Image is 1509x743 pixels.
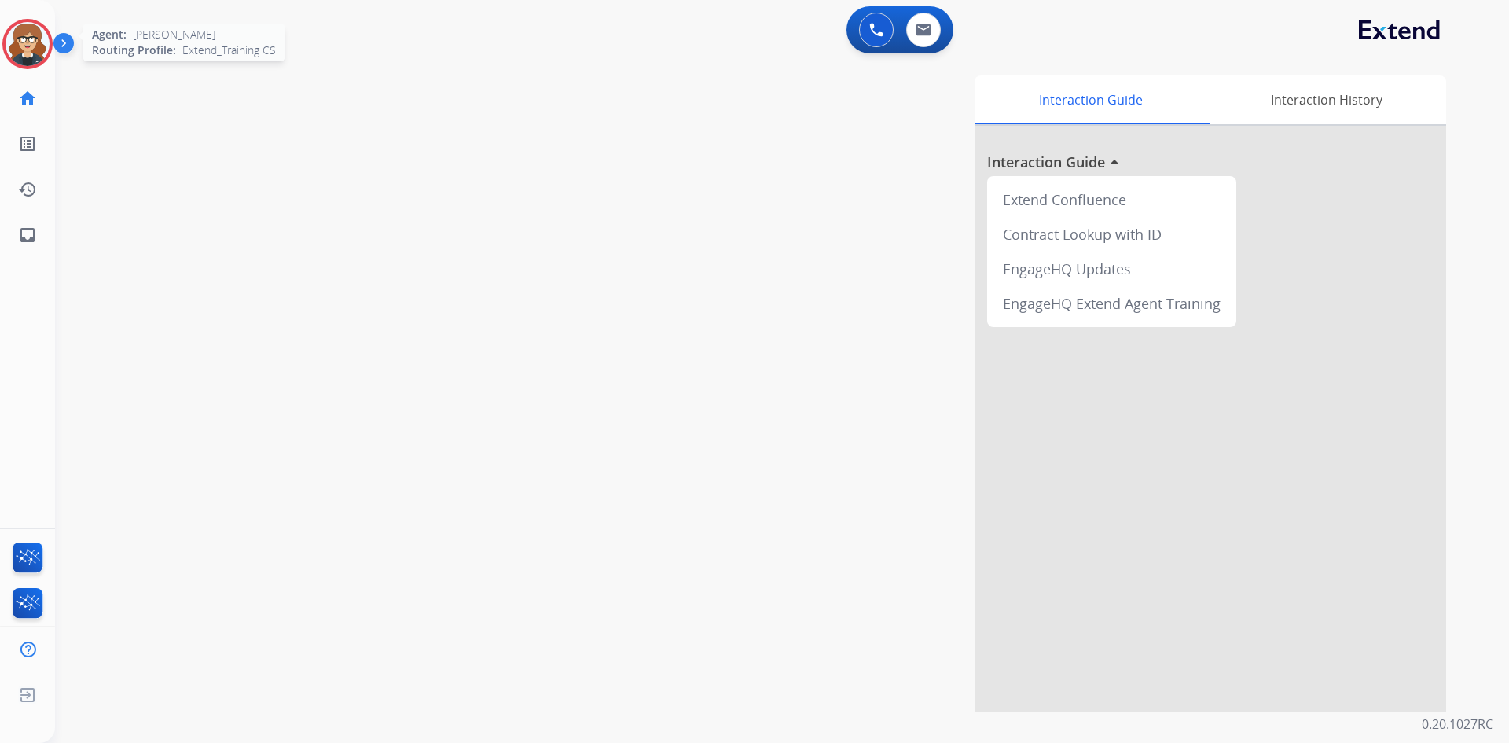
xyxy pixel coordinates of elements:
div: EngageHQ Updates [993,252,1230,286]
div: Contract Lookup with ID [993,217,1230,252]
span: [PERSON_NAME] [133,27,215,42]
div: Interaction Guide [975,75,1206,124]
span: Routing Profile: [92,42,176,58]
mat-icon: history [18,180,37,199]
div: Interaction History [1206,75,1446,124]
mat-icon: home [18,89,37,108]
span: Agent: [92,27,127,42]
img: avatar [6,22,50,66]
p: 0.20.1027RC [1422,715,1493,734]
div: Extend Confluence [993,182,1230,217]
span: Extend_Training CS [182,42,276,58]
div: EngageHQ Extend Agent Training [993,286,1230,321]
mat-icon: list_alt [18,134,37,153]
mat-icon: inbox [18,226,37,245]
